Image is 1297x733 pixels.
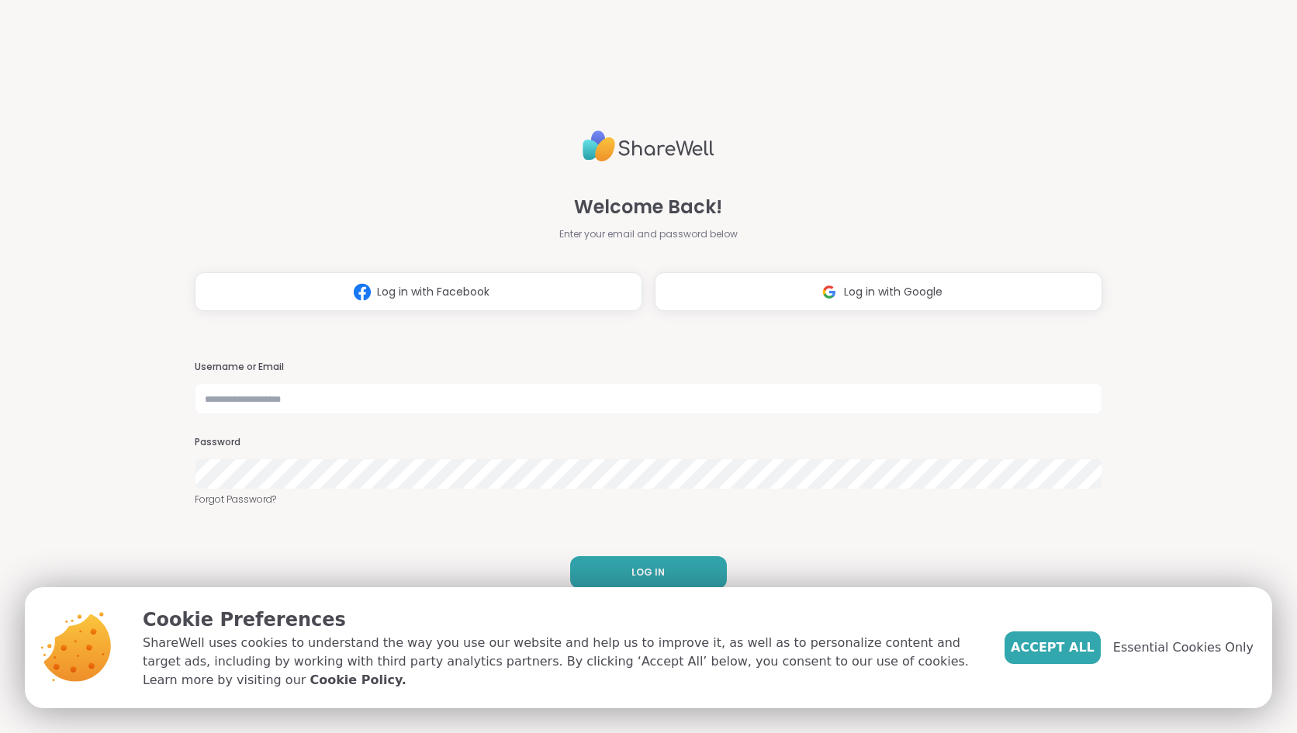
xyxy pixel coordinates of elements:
[1011,638,1095,657] span: Accept All
[815,278,844,306] img: ShareWell Logomark
[1005,631,1101,664] button: Accept All
[310,671,406,690] a: Cookie Policy.
[574,193,722,221] span: Welcome Back!
[195,272,642,311] button: Log in with Facebook
[655,272,1102,311] button: Log in with Google
[377,284,489,300] span: Log in with Facebook
[844,284,942,300] span: Log in with Google
[195,361,1102,374] h3: Username or Email
[559,227,738,241] span: Enter your email and password below
[570,556,727,589] button: LOG IN
[143,606,980,634] p: Cookie Preferences
[583,124,714,168] img: ShareWell Logo
[195,493,1102,507] a: Forgot Password?
[631,565,665,579] span: LOG IN
[1113,638,1254,657] span: Essential Cookies Only
[195,436,1102,449] h3: Password
[143,634,980,690] p: ShareWell uses cookies to understand the way you use our website and help us to improve it, as we...
[348,278,377,306] img: ShareWell Logomark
